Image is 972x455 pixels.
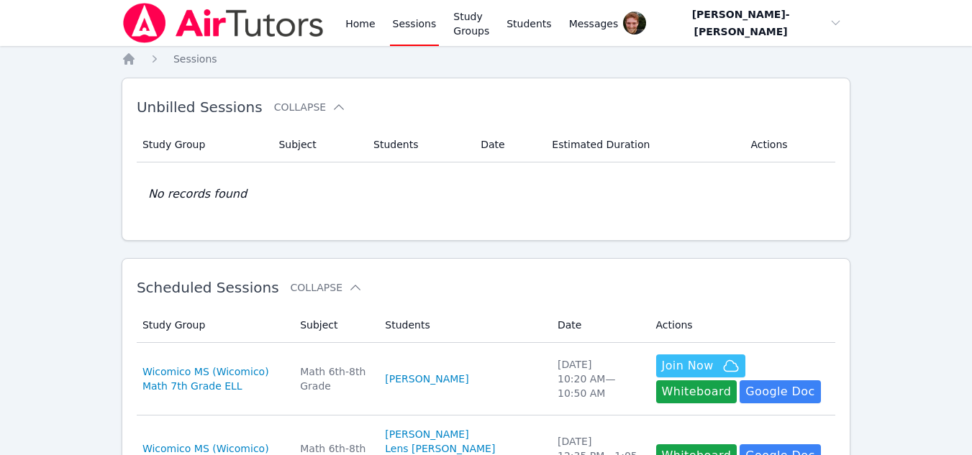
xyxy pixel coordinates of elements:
[173,53,217,65] span: Sessions
[656,380,737,403] button: Whiteboard
[376,308,549,343] th: Students
[142,364,283,393] a: Wicomico MS (Wicomico) Math 7th Grade ELL
[137,98,263,116] span: Unbilled Sessions
[173,52,217,66] a: Sessions
[122,52,850,66] nav: Breadcrumb
[137,127,271,162] th: Study Group
[137,279,279,296] span: Scheduled Sessions
[648,308,836,343] th: Actions
[385,372,468,386] a: [PERSON_NAME]
[137,343,835,415] tr: Wicomico MS (Wicomico) Math 7th Grade ELLMath 6th-8th Grade[PERSON_NAME][DATE]10:20 AM—10:50 AMJo...
[122,3,325,43] img: Air Tutors
[385,427,468,441] a: [PERSON_NAME]
[656,354,745,377] button: Join Now
[549,308,648,343] th: Date
[274,100,346,114] button: Collapse
[137,308,291,343] th: Study Group
[300,364,368,393] div: Math 6th-8th Grade
[291,280,363,295] button: Collapse
[662,357,714,374] span: Join Now
[558,357,639,400] div: [DATE] 10:20 AM — 10:50 AM
[543,127,742,162] th: Estimated Duration
[740,380,820,403] a: Google Doc
[270,127,365,162] th: Subject
[742,127,835,162] th: Actions
[472,127,543,162] th: Date
[569,17,619,31] span: Messages
[365,127,472,162] th: Students
[137,162,835,226] td: No records found
[291,308,376,343] th: Subject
